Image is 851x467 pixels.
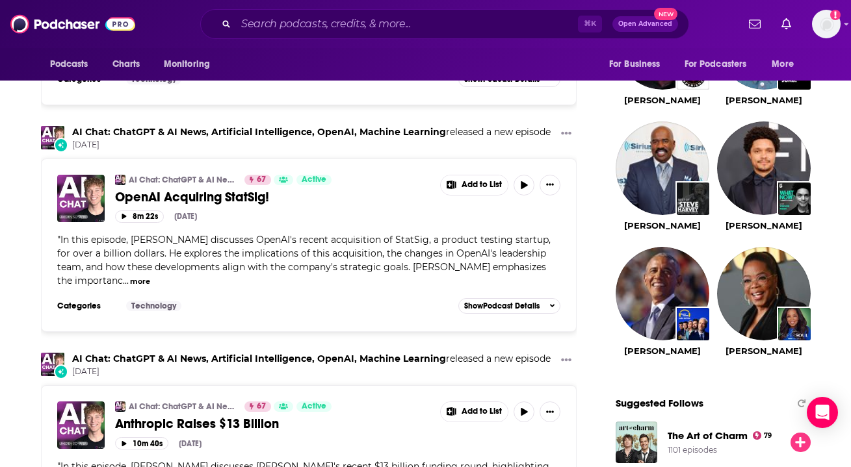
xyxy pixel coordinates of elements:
[236,14,578,34] input: Search podcasts, credits, & more...
[744,13,766,35] a: Show notifications dropdown
[115,189,431,205] a: OpenAI Acquiring StatSig!
[54,364,68,379] div: New Episode
[257,400,266,413] span: 67
[302,173,326,186] span: Active
[763,52,810,77] button: open menu
[126,301,181,311] a: Technology
[677,308,709,340] img: The Daily Show: Ears Edition
[57,175,105,222] img: OpenAI Acquiring StatSig!
[296,175,332,185] a: Active
[123,275,129,286] span: ...
[441,402,508,422] button: Show More Button
[556,353,577,369] button: Show More Button
[50,55,88,73] span: Podcasts
[129,401,236,412] a: AI Chat: ChatGPT & AI News, Artificial Intelligence, OpenAI, Machine Learning
[618,21,672,27] span: Open Advanced
[112,55,140,73] span: Charts
[578,16,602,32] span: ⌘ K
[677,183,709,215] img: Best of The Steve Harvey Morning Show
[54,138,68,152] div: New Episode
[616,422,657,463] a: The Art of Charm
[609,55,661,73] span: For Business
[104,52,148,77] a: Charts
[624,95,701,105] a: Joe Rogan
[41,353,64,376] a: AI Chat: ChatGPT & AI News, Artificial Intelligence, OpenAI, Machine Learning
[540,175,560,196] button: Show More Button
[830,10,841,20] svg: Add a profile image
[10,12,135,36] img: Podchaser - Follow, Share and Rate Podcasts
[57,401,105,449] img: Anthropic Raises $13 Billion
[174,212,197,221] div: [DATE]
[726,220,802,231] a: Trevor Noah
[296,401,332,412] a: Active
[115,416,279,432] span: Anthropic Raises $13 Billion
[57,234,551,286] span: "
[41,52,105,77] button: open menu
[600,52,677,77] button: open menu
[717,247,811,340] img: Oprah Winfrey
[72,353,446,364] a: AI Chat: ChatGPT & AI News, Artificial Intelligence, OpenAI, Machine Learning
[753,431,772,440] a: 79
[772,55,794,73] span: More
[257,173,266,186] span: 67
[458,298,561,314] button: ShowPodcast Details
[464,301,540,310] span: Show Podcast Details
[164,55,210,73] span: Monitoring
[778,308,811,340] img: Oprah's Super Soul
[726,95,802,105] a: Ellen DeGeneres
[778,183,811,215] img: What Now? with Trevor Noah
[654,8,677,20] span: New
[685,55,747,73] span: For Podcasters
[115,175,125,185] img: AI Chat: ChatGPT & AI News, Artificial Intelligence, OpenAI, Machine Learning
[676,52,766,77] button: open menu
[115,437,168,449] button: 10m 40s
[57,234,551,286] span: In this episode, [PERSON_NAME] discusses OpenAI's recent acquisition of StatSig, a product testin...
[244,175,271,185] a: 67
[812,10,841,38] button: Show profile menu
[72,353,551,365] h3: released a new episode
[115,210,164,223] button: 8m 22s
[616,247,709,340] img: Barack Obama
[244,401,271,412] a: 67
[791,433,810,452] button: Follow
[72,140,551,151] span: [DATE]
[556,126,577,142] button: Show More Button
[616,397,703,409] span: Suggested Follows
[129,175,236,185] a: AI Chat: ChatGPT & AI News, Artificial Intelligence, OpenAI, Machine Learning
[130,276,150,287] button: more
[812,10,841,38] img: User Profile
[764,433,772,438] span: 79
[616,121,709,215] img: Steve Harvey
[115,189,269,205] span: OpenAI Acquiring StatSig!
[624,346,701,356] a: Barack Obama
[812,10,841,38] span: Logged in as Ruth_Nebius
[115,401,125,412] img: AI Chat: ChatGPT & AI News, Artificial Intelligence, OpenAI, Machine Learning
[726,346,802,356] a: Oprah Winfrey
[72,126,446,138] a: AI Chat: ChatGPT & AI News, Artificial Intelligence, OpenAI, Machine Learning
[72,366,551,377] span: [DATE]
[441,175,508,195] button: Show More Button
[668,429,748,442] a: The Art of Charm
[612,16,678,32] button: Open AdvancedNew
[807,397,838,428] div: Open Intercom Messenger
[668,445,717,455] div: 1101 episodes
[717,121,811,215] img: Trevor Noah
[776,13,796,35] a: Show notifications dropdown
[200,9,689,39] div: Search podcasts, credits, & more...
[41,126,64,149] img: AI Chat: ChatGPT & AI News, Artificial Intelligence, OpenAI, Machine Learning
[302,400,326,413] span: Active
[155,52,227,77] button: open menu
